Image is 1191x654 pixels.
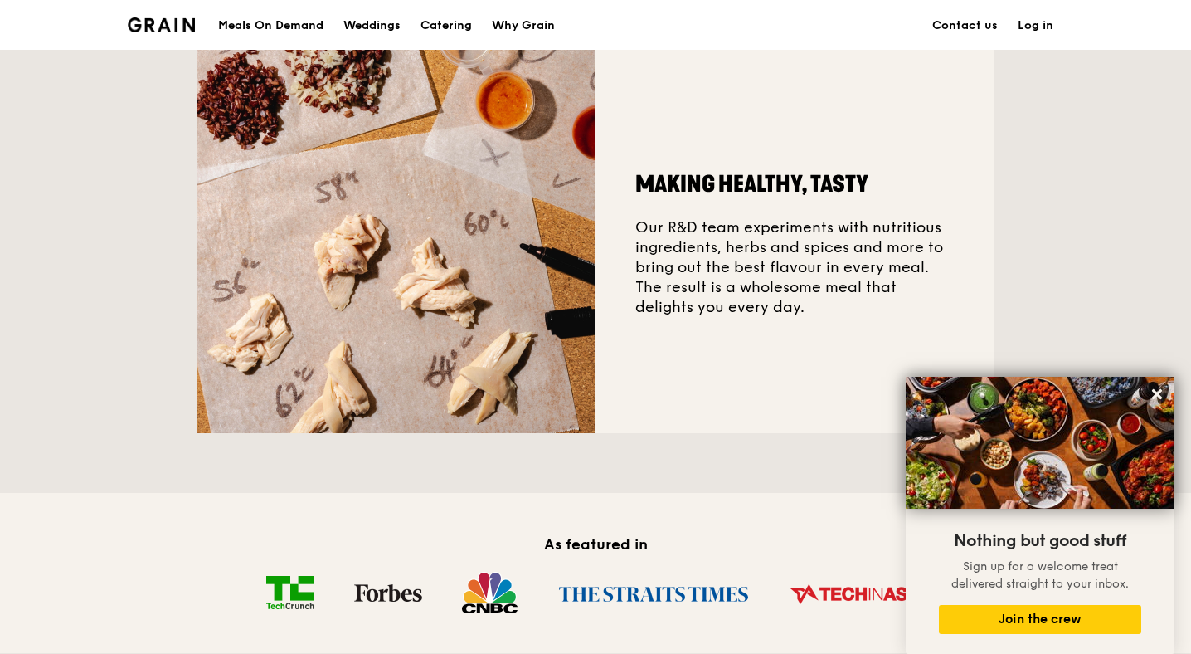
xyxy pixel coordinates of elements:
[906,377,1174,509] img: DSC07876-Edit02-Large.jpeg
[442,572,537,613] img: CNBC
[218,1,323,51] div: Meals On Demand
[128,17,195,32] img: Grain
[1144,381,1170,408] button: Close
[939,605,1141,634] button: Join the crew
[420,1,472,51] div: Catering
[1008,1,1063,51] a: Log in
[197,533,994,556] h2: As featured in
[482,1,565,51] a: Why Grain
[922,1,1008,51] a: Contact us
[492,1,555,51] div: Why Grain
[197,35,595,433] img: Making healthy, tasty
[334,584,442,602] img: Forbes
[954,531,1126,551] span: Nothing but good stuff
[343,1,401,51] div: Weddings
[595,35,994,433] div: Our R&D team experiments with nutritious ingredients, herbs and spices and more to bring out the ...
[769,571,946,615] img: Tech in Asia
[246,576,334,609] img: TechCrunch
[333,1,411,51] a: Weddings
[411,1,482,51] a: Catering
[951,559,1129,591] span: Sign up for a welcome treat delivered straight to your inbox.
[537,571,769,615] img: The Straits Times
[635,169,954,199] h2: Making healthy, tasty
